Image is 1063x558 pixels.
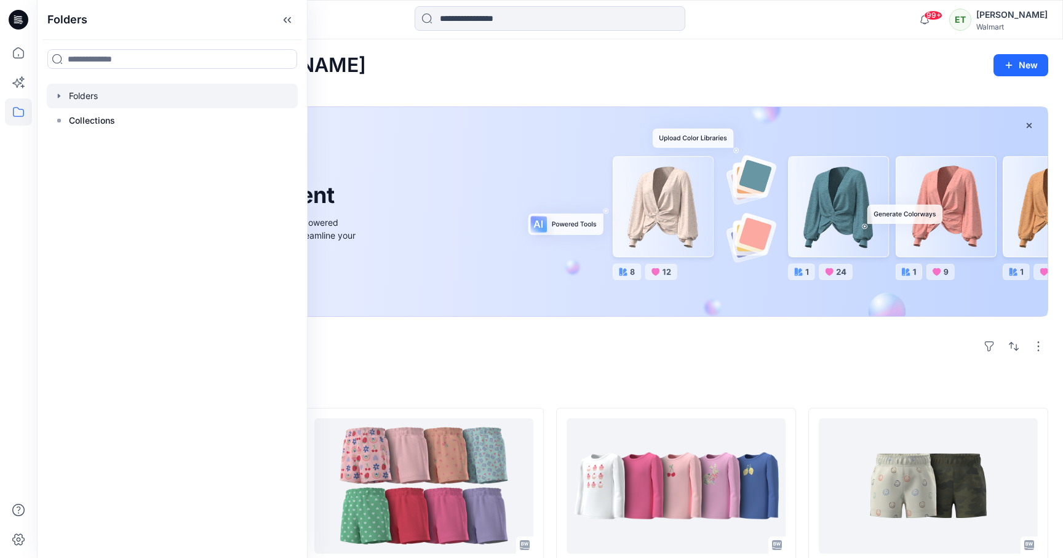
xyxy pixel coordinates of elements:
[949,9,971,31] div: ET
[924,10,942,20] span: 99+
[993,54,1048,76] button: New
[819,418,1038,554] a: HQ022341 BB FT SHORTS
[976,22,1048,31] div: Walmart
[567,418,786,554] a: HQ022330_TG LS PUFF SLV TEE
[976,7,1048,22] div: [PERSON_NAME]
[52,381,1048,396] h4: Styles
[314,418,533,554] a: HQ022333_TG PAPERBAG SHORT
[69,113,115,128] p: Collections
